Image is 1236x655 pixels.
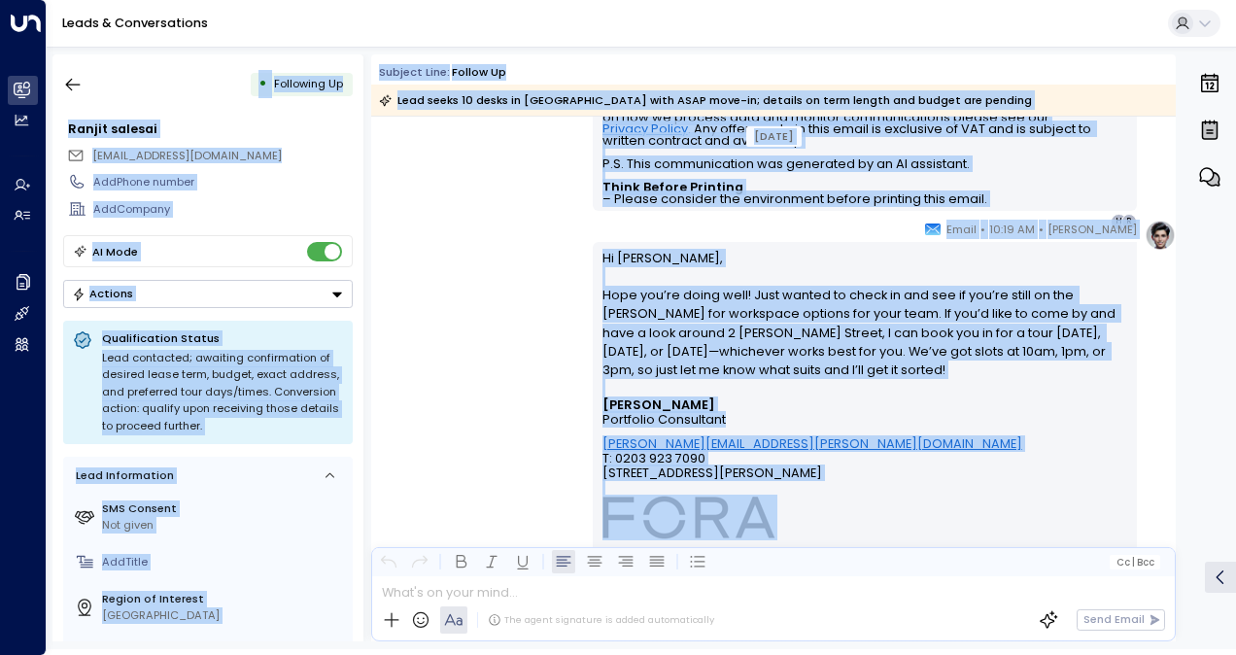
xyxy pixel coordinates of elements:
[102,517,346,534] div: Not given
[258,70,267,98] div: •
[102,330,343,346] p: Qualification Status
[379,90,1032,110] div: Lead seeks 10 desks in [GEOGRAPHIC_DATA] with ASAP move-in; details on term length and budget are...
[70,467,174,484] div: Lead Information
[68,120,352,138] div: Ranjit salesai
[1039,220,1044,239] span: •
[379,64,450,80] span: Subject Line:
[1121,214,1137,229] div: R
[1047,220,1137,239] span: [PERSON_NAME]
[93,174,352,190] div: AddPhone number
[92,242,138,261] div: AI Mode
[63,280,353,308] button: Actions
[72,287,133,300] div: Actions
[452,64,506,81] div: follow up
[102,500,346,517] label: SMS Consent
[63,280,353,308] div: Button group with a nested menu
[602,179,743,195] strong: Think Before Printing
[1111,214,1126,229] div: H
[746,126,802,147] div: [DATE]
[989,220,1035,239] span: 10:19 AM
[602,465,822,495] span: [STREET_ADDRESS][PERSON_NAME]
[488,613,714,627] div: The agent signature is added automatically
[602,396,715,413] font: [PERSON_NAME]
[602,249,1128,398] p: Hi [PERSON_NAME], Hope you’re doing well! Just wanted to check in and see if you’re still on the ...
[602,451,705,465] span: T: 0203 923 7090
[93,201,352,218] div: AddCompany
[102,350,343,435] div: Lead contacted; awaiting confirmation of desired lease term, budget, exact address, and preferred...
[62,15,208,31] a: Leads & Conversations
[602,412,726,427] span: Portfolio Consultant
[102,554,346,570] div: AddTitle
[274,76,343,91] span: Following Up
[102,607,346,624] div: [GEOGRAPHIC_DATA]
[408,550,431,573] button: Redo
[92,148,282,164] span: ranjitsalesai@gmail.com
[1132,557,1135,568] span: |
[92,148,282,163] span: [EMAIL_ADDRESS][DOMAIN_NAME]
[980,220,985,239] span: •
[602,436,1022,451] a: [PERSON_NAME][EMAIL_ADDRESS][PERSON_NAME][DOMAIN_NAME]
[377,550,400,573] button: Undo
[1116,557,1154,568] span: Cc Bcc
[946,220,977,239] span: Email
[1110,555,1160,569] button: Cc|Bcc
[602,495,777,540] img: AIorK4ysLkpAD1VLoJghiceWoVRmgk1XU2vrdoLkeDLGAFfv_vh6vnfJOA1ilUWLDOVq3gZTs86hLsHm3vG-
[102,591,346,607] label: Region of Interest
[1145,220,1176,251] img: profile-logo.png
